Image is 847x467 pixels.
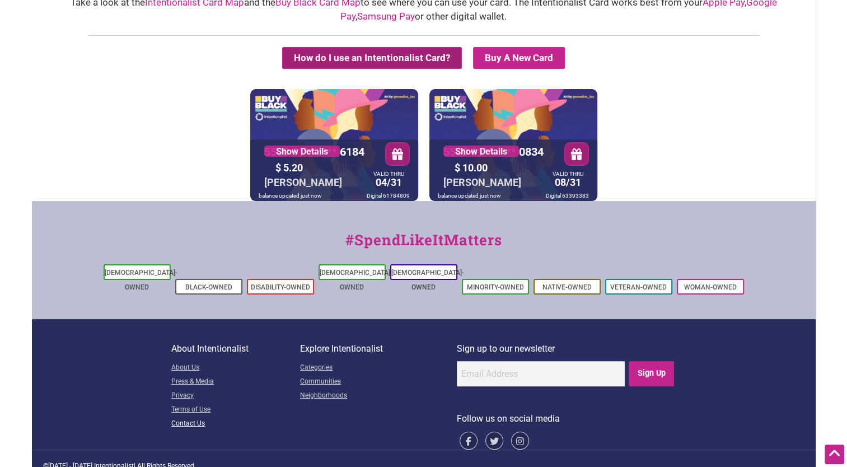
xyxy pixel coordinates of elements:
div: 08/31 [550,172,586,191]
div: #SpendLikeItMatters [32,229,816,262]
input: Email Address [457,361,625,386]
a: Veteran-Owned [610,283,667,291]
p: Follow us on social media [457,412,676,426]
div: Scroll Back to Top [825,445,844,464]
p: Sign up to our newsletter [457,342,676,356]
div: $ 10.00 [452,159,547,176]
p: About Intentionalist [171,342,300,356]
a: Communities [300,375,457,389]
a: Privacy [171,389,300,403]
a: Samsung Pay [357,11,415,22]
a: Minority-Owned [467,283,524,291]
a: Woman-Owned [684,283,737,291]
a: [DEMOGRAPHIC_DATA]-Owned [320,269,392,291]
a: Contact Us [171,417,300,431]
p: Explore Intentionalist [300,342,457,356]
a: Native-Owned [542,283,592,291]
div: VALID THRU [553,173,583,175]
input: Sign Up [629,361,674,386]
a: Categories [300,361,457,375]
a: Press & Media [171,375,300,389]
div: Digital 63393383 [543,190,592,201]
div: $ 5.20 [273,159,368,176]
div: [PERSON_NAME] [441,174,524,191]
a: Show Details [443,146,519,157]
div: VALID THRU [373,173,404,175]
button: How do I use an Intentionalist Card? [282,47,462,69]
a: Neighborhoods [300,389,457,403]
div: balance updated just now [435,190,504,201]
a: [DEMOGRAPHIC_DATA]-Owned [105,269,177,291]
a: [DEMOGRAPHIC_DATA]-Owned [391,269,464,291]
a: Terms of Use [171,403,300,417]
div: 04/31 [371,172,407,191]
a: Show Details [264,146,340,157]
summary: Buy A New Card [473,47,565,69]
a: About Us [171,361,300,375]
a: Disability-Owned [251,283,310,291]
a: Black-Owned [185,283,232,291]
div: Digital 61784809 [364,190,413,201]
div: [PERSON_NAME] [261,174,345,191]
div: balance updated just now [256,190,325,201]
